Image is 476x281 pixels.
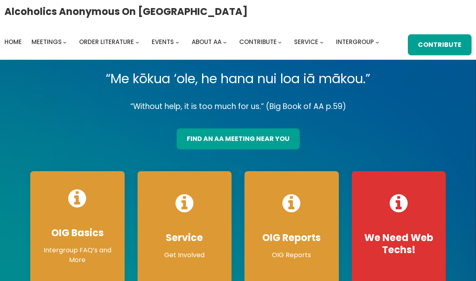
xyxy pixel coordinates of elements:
[31,38,62,46] span: Meetings
[336,36,374,48] a: Intergroup
[31,36,62,48] a: Meetings
[63,40,67,44] button: Meetings submenu
[152,36,174,48] a: Events
[294,36,318,48] a: Service
[38,227,117,239] h4: OIG Basics
[192,36,221,48] a: About AA
[408,34,472,55] a: Contribute
[4,36,382,48] nav: Intergroup
[24,67,452,90] p: “Me kōkua ‘ole, he hana nui loa iā mākou.”
[278,40,282,44] button: Contribute submenu
[152,38,174,46] span: Events
[376,40,379,44] button: Intergroup submenu
[253,232,331,244] h4: OIG Reports
[146,232,224,244] h4: Service
[136,40,139,44] button: Order Literature submenu
[360,232,438,256] h4: We Need Web Techs!
[239,36,277,48] a: Contribute
[175,40,179,44] button: Events submenu
[320,40,324,44] button: Service submenu
[4,3,248,20] a: Alcoholics Anonymous on [GEOGRAPHIC_DATA]
[177,128,300,149] a: find an aa meeting near you
[336,38,374,46] span: Intergroup
[192,38,221,46] span: About AA
[146,250,224,260] p: Get Involved
[294,38,318,46] span: Service
[4,38,22,46] span: Home
[24,100,452,113] p: “Without help, it is too much for us.” (Big Book of AA p.59)
[4,36,22,48] a: Home
[79,38,134,46] span: Order Literature
[223,40,227,44] button: About AA submenu
[239,38,277,46] span: Contribute
[253,250,331,260] p: OIG Reports
[38,245,117,265] p: Intergroup FAQ’s and More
